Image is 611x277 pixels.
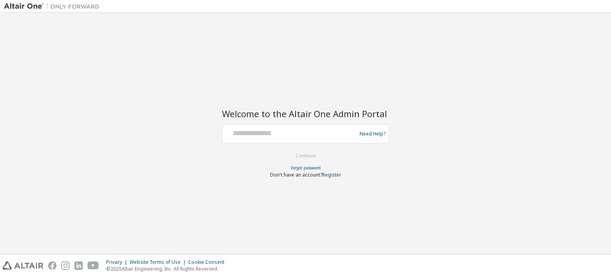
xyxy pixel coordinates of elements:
img: linkedin.svg [74,261,83,270]
a: Register [322,171,341,178]
span: Don't have an account? [270,171,322,178]
img: youtube.svg [88,261,99,270]
img: Altair One [4,2,103,10]
img: instagram.svg [61,261,70,270]
h2: Welcome to the Altair One Admin Portal [222,108,389,119]
a: Need Help? [360,134,385,134]
a: Forgot password [291,165,321,171]
div: Privacy [106,259,130,265]
div: Website Terms of Use [130,259,188,265]
img: altair_logo.svg [2,261,43,270]
p: © 2025 Altair Engineering, Inc. All Rights Reserved. [106,265,229,272]
div: Cookie Consent [188,259,229,265]
img: facebook.svg [48,261,56,270]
